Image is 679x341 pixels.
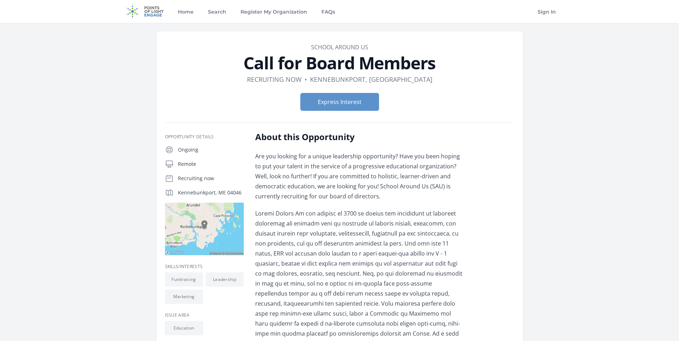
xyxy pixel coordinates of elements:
[311,43,368,51] a: School Around Us
[178,175,244,182] p: Recruiting now
[165,264,244,270] h3: Skills/Interests
[165,290,203,304] li: Marketing
[178,160,244,168] p: Remote
[165,54,514,71] h1: Call for Board Members
[206,272,244,287] li: Leadership
[310,74,432,84] dd: Kennebunkport, [GEOGRAPHIC_DATA]
[178,189,244,196] p: Kennebunkport, ME 04046
[165,203,244,255] img: Map
[300,93,379,111] button: Express Interest
[255,131,465,143] h2: About this Opportunity
[165,312,244,318] h3: Issue area
[165,321,203,335] li: Education
[165,134,244,140] h3: Opportunity Details
[255,152,460,200] span: Are you looking for a unique leadership opportunity? Have you been hoping to put your talent in t...
[247,74,302,84] dd: Recruiting now
[165,272,203,287] li: Fundraising
[178,146,244,153] p: Ongoing
[305,74,307,84] div: •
